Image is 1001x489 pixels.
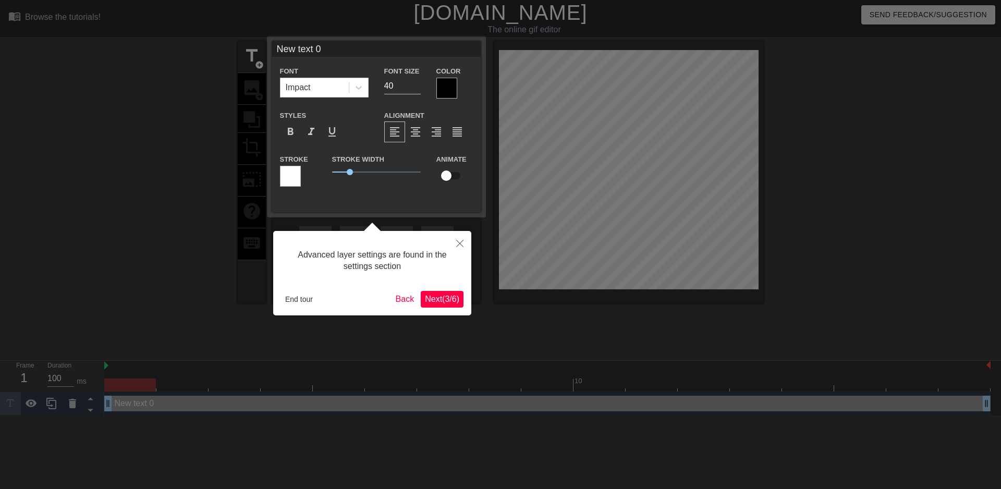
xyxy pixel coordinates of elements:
[448,231,471,255] button: Close
[281,291,317,307] button: End tour
[281,239,463,283] div: Advanced layer settings are found in the settings section
[421,291,463,308] button: Next
[425,295,459,303] span: Next ( 3 / 6 )
[392,291,419,308] button: Back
